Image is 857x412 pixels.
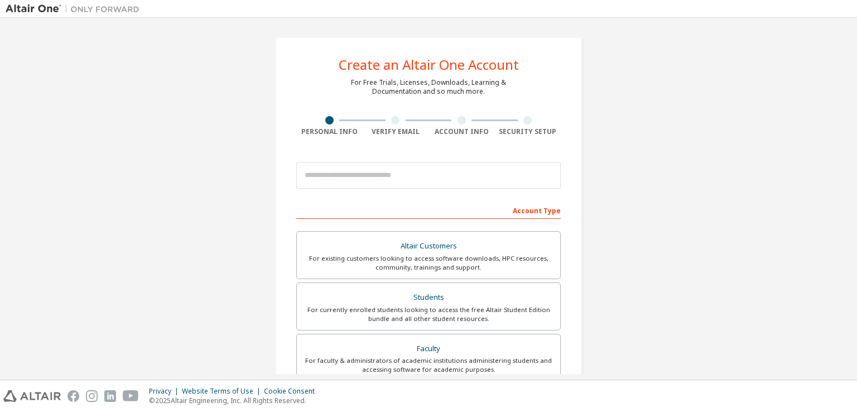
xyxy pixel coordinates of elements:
[339,58,519,71] div: Create an Altair One Account
[304,305,553,323] div: For currently enrolled students looking to access the free Altair Student Edition bundle and all ...
[351,78,506,96] div: For Free Trials, Licenses, Downloads, Learning & Documentation and so much more.
[304,254,553,272] div: For existing customers looking to access software downloads, HPC resources, community, trainings ...
[304,356,553,374] div: For faculty & administrators of academic institutions administering students and accessing softwa...
[296,201,561,219] div: Account Type
[304,290,553,305] div: Students
[304,341,553,357] div: Faculty
[68,390,79,402] img: facebook.svg
[104,390,116,402] img: linkedin.svg
[495,127,561,136] div: Security Setup
[296,127,363,136] div: Personal Info
[363,127,429,136] div: Verify Email
[6,3,145,15] img: Altair One
[182,387,264,396] div: Website Terms of Use
[123,390,139,402] img: youtube.svg
[149,387,182,396] div: Privacy
[304,238,553,254] div: Altair Customers
[86,390,98,402] img: instagram.svg
[428,127,495,136] div: Account Info
[264,387,321,396] div: Cookie Consent
[3,390,61,402] img: altair_logo.svg
[149,396,321,405] p: © 2025 Altair Engineering, Inc. All Rights Reserved.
